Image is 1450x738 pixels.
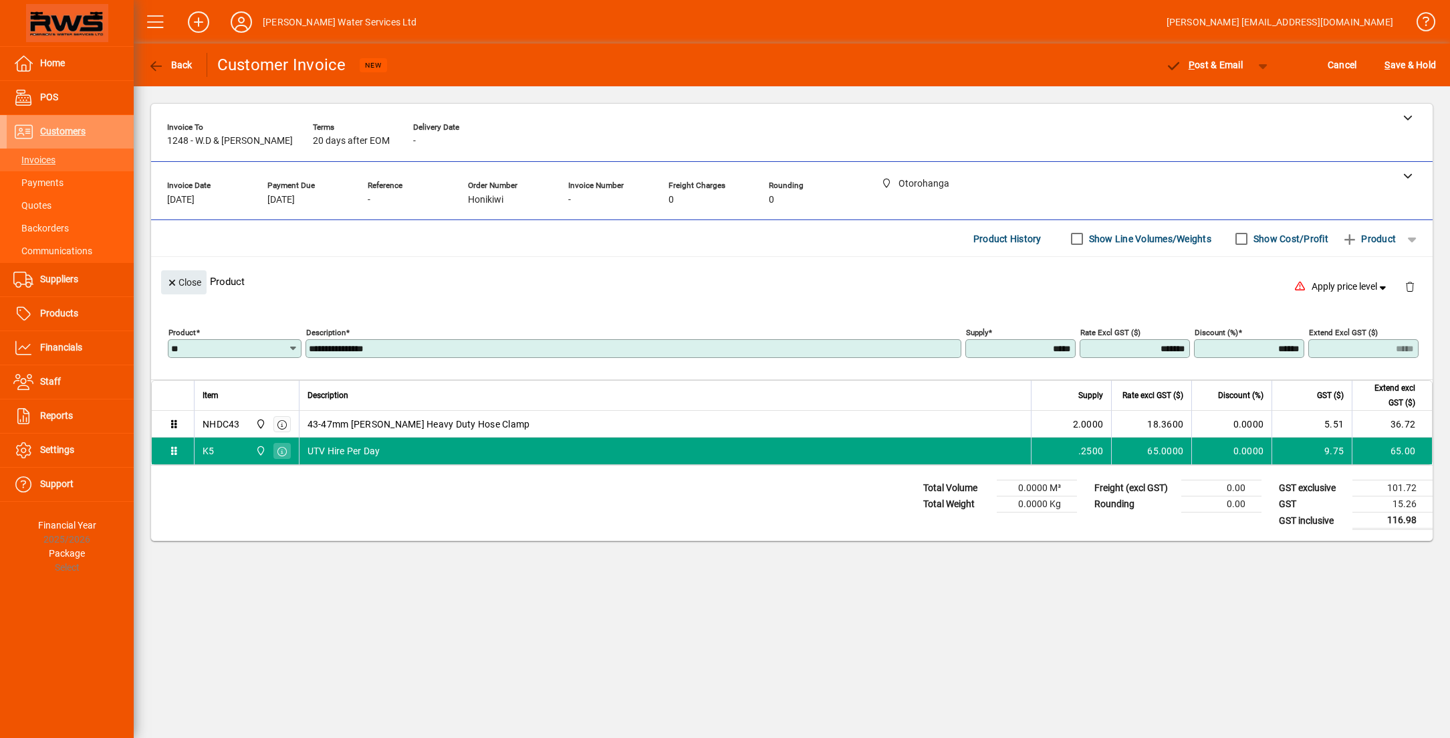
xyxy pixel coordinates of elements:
[997,480,1077,496] td: 0.0000 M³
[1352,438,1432,464] td: 65.00
[1352,411,1432,438] td: 36.72
[40,274,78,284] span: Suppliers
[1272,496,1352,513] td: GST
[365,61,382,70] span: NEW
[1335,227,1403,251] button: Product
[7,81,134,114] a: POS
[134,53,207,77] app-page-header-button: Back
[40,308,78,318] span: Products
[308,444,380,458] span: UTV Hire Per Day
[158,276,210,288] app-page-header-button: Close
[49,548,85,559] span: Package
[252,417,267,432] span: Otorohanga
[203,388,219,403] span: Item
[1088,480,1181,496] td: Freight (excl GST)
[368,195,370,205] span: -
[917,496,997,513] td: Total Weight
[40,410,73,421] span: Reports
[1352,480,1433,496] td: 101.72
[7,399,134,433] a: Reports
[568,195,571,205] span: -
[1360,381,1415,410] span: Extend excl GST ($)
[40,92,58,102] span: POS
[1309,328,1378,337] mat-label: Extend excl GST ($)
[1342,228,1396,250] span: Product
[1189,60,1195,70] span: P
[252,444,267,458] span: Otorohanga
[267,195,295,205] span: [DATE]
[7,149,134,171] a: Invoices
[203,444,215,458] div: K5
[1272,411,1352,438] td: 5.51
[7,331,134,365] a: Financials
[7,171,134,194] a: Payments
[1078,388,1103,403] span: Supply
[220,10,263,34] button: Profile
[1407,3,1433,46] a: Knowledge Base
[177,10,220,34] button: Add
[13,200,51,211] span: Quotes
[413,136,416,147] span: -
[968,227,1047,251] button: Product History
[7,217,134,240] a: Backorders
[1272,480,1352,496] td: GST exclusive
[148,60,193,70] span: Back
[1159,53,1249,77] button: Post & Email
[1272,438,1352,464] td: 9.75
[973,228,1042,250] span: Product History
[161,270,207,294] button: Close
[1181,496,1261,513] td: 0.00
[1324,53,1360,77] button: Cancel
[1352,513,1433,529] td: 116.98
[1381,53,1439,77] button: Save & Hold
[306,328,346,337] mat-label: Description
[7,434,134,467] a: Settings
[308,388,348,403] span: Description
[166,272,201,294] span: Close
[917,480,997,496] td: Total Volume
[40,126,86,136] span: Customers
[966,328,988,337] mat-label: Supply
[1181,480,1261,496] td: 0.00
[13,177,64,188] span: Payments
[40,444,74,455] span: Settings
[167,136,293,147] span: 1248 - W.D & [PERSON_NAME]
[1394,270,1426,302] button: Delete
[144,53,196,77] button: Back
[40,58,65,68] span: Home
[7,47,134,80] a: Home
[7,240,134,262] a: Communications
[217,54,346,76] div: Customer Invoice
[7,263,134,296] a: Suppliers
[1167,11,1393,33] div: [PERSON_NAME] [EMAIL_ADDRESS][DOMAIN_NAME]
[997,496,1077,513] td: 0.0000 Kg
[13,155,55,165] span: Invoices
[1384,54,1436,76] span: ave & Hold
[38,520,96,531] span: Financial Year
[1312,280,1389,294] span: Apply price level
[1088,496,1181,513] td: Rounding
[1328,54,1357,76] span: Cancel
[7,297,134,331] a: Products
[1191,411,1272,438] td: 0.0000
[1191,438,1272,464] td: 0.0000
[1317,388,1344,403] span: GST ($)
[40,478,74,489] span: Support
[468,195,503,205] span: Honikiwi
[1120,418,1183,431] div: 18.3600
[1218,388,1263,403] span: Discount (%)
[40,376,61,387] span: Staff
[1306,275,1395,299] button: Apply price level
[151,257,1433,306] div: Product
[669,195,674,205] span: 0
[1120,444,1183,458] div: 65.0000
[40,342,82,353] span: Financials
[1073,418,1104,431] span: 2.0000
[769,195,774,205] span: 0
[1122,388,1183,403] span: Rate excl GST ($)
[167,195,195,205] span: [DATE]
[308,418,530,431] span: 43-47mm [PERSON_NAME] Heavy Duty Hose Clamp
[203,418,240,431] div: NHDC43
[313,136,390,147] span: 20 days after EOM
[7,194,134,217] a: Quotes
